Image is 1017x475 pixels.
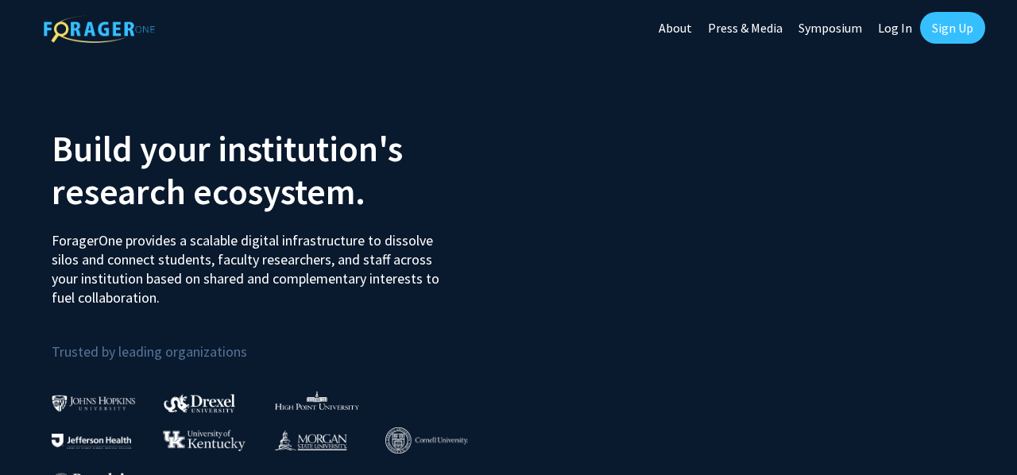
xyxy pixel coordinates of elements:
[164,394,235,412] img: Drexel University
[52,434,131,449] img: Thomas Jefferson University
[920,12,985,44] a: Sign Up
[52,395,136,411] img: Johns Hopkins University
[163,430,246,451] img: University of Kentucky
[52,320,497,364] p: Trusted by leading organizations
[385,427,468,454] img: Cornell University
[52,127,497,213] h2: Build your institution's research ecosystem.
[274,430,347,450] img: Morgan State University
[275,391,359,410] img: High Point University
[44,15,155,43] img: ForagerOne Logo
[52,219,443,307] p: ForagerOne provides a scalable digital infrastructure to dissolve silos and connect students, fac...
